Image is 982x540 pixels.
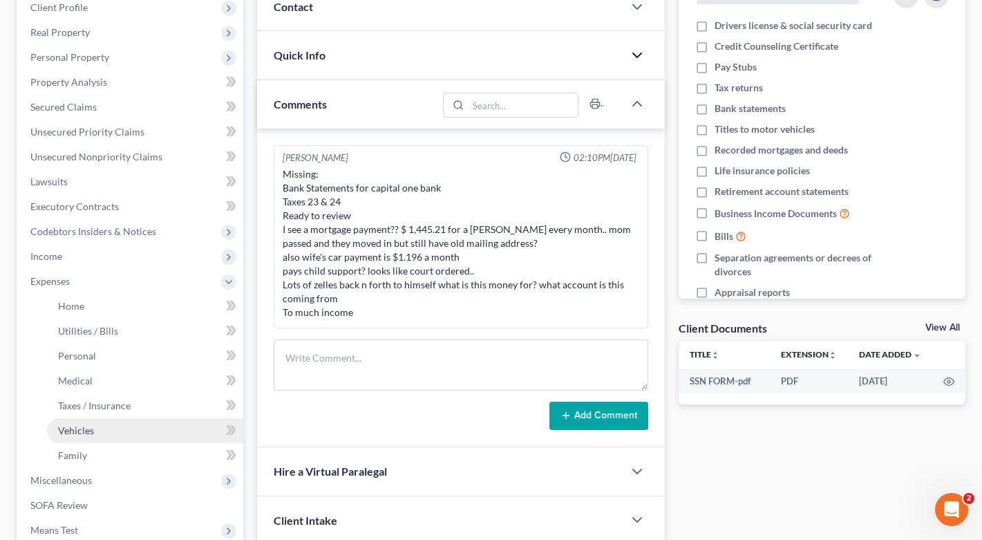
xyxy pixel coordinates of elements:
[30,524,78,536] span: Means Test
[468,93,578,117] input: Search...
[19,493,243,518] a: SOFA Review
[30,176,68,187] span: Lawsuits
[781,349,837,360] a: Extensionunfold_more
[19,145,243,169] a: Unsecured Nonpriority Claims
[715,230,733,243] span: Bills
[715,81,763,95] span: Tax returns
[30,1,88,13] span: Client Profile
[913,351,921,360] i: expand_more
[58,449,87,461] span: Family
[770,369,848,393] td: PDF
[47,443,243,468] a: Family
[679,369,770,393] td: SSN FORM-pdf
[690,349,719,360] a: Titleunfold_more
[47,294,243,319] a: Home
[30,275,70,287] span: Expenses
[715,39,838,53] span: Credit Counseling Certificate
[715,102,786,115] span: Bank statements
[58,300,84,312] span: Home
[574,151,636,165] span: 02:10PM[DATE]
[715,164,810,178] span: Life insurance policies
[274,465,387,478] span: Hire a Virtual Paralegal
[679,321,767,335] div: Client Documents
[47,369,243,393] a: Medical
[30,51,109,63] span: Personal Property
[30,499,88,511] span: SOFA Review
[925,323,960,333] a: View All
[30,474,92,486] span: Miscellaneous
[19,194,243,219] a: Executory Contracts
[935,493,968,526] iframe: Intercom live chat
[848,369,932,393] td: [DATE]
[715,207,837,221] span: Business Income Documents
[30,126,144,138] span: Unsecured Priority Claims
[715,185,849,198] span: Retirement account statements
[715,60,757,74] span: Pay Stubs
[715,286,790,299] span: Appraisal reports
[30,101,97,113] span: Secured Claims
[274,514,337,527] span: Client Intake
[19,70,243,95] a: Property Analysis
[47,319,243,344] a: Utilities / Bills
[47,344,243,369] a: Personal
[963,493,974,504] span: 2
[274,97,327,111] span: Comments
[549,402,648,431] button: Add Comment
[58,400,131,411] span: Taxes / Insurance
[829,351,837,360] i: unfold_more
[715,143,848,157] span: Recorded mortgages and deeds
[19,120,243,145] a: Unsecured Priority Claims
[715,251,882,279] span: Separation agreements or decrees of divorces
[30,26,90,38] span: Real Property
[283,167,639,319] div: Missing: Bank Statements for capital one bank Taxes 23 & 24 Ready to review I see a mortgage paym...
[58,425,94,436] span: Vehicles
[715,19,872,32] span: Drivers license & social security card
[19,95,243,120] a: Secured Claims
[30,201,119,212] span: Executory Contracts
[47,418,243,443] a: Vehicles
[47,393,243,418] a: Taxes / Insurance
[58,375,93,387] span: Medical
[30,250,62,262] span: Income
[711,351,719,360] i: unfold_more
[274,48,325,62] span: Quick Info
[30,151,162,162] span: Unsecured Nonpriority Claims
[283,151,348,165] div: [PERSON_NAME]
[715,122,815,136] span: Titles to motor vehicles
[859,349,921,360] a: Date Added expand_more
[30,225,156,237] span: Codebtors Insiders & Notices
[58,325,118,337] span: Utilities / Bills
[58,350,96,362] span: Personal
[19,169,243,194] a: Lawsuits
[30,76,107,88] span: Property Analysis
